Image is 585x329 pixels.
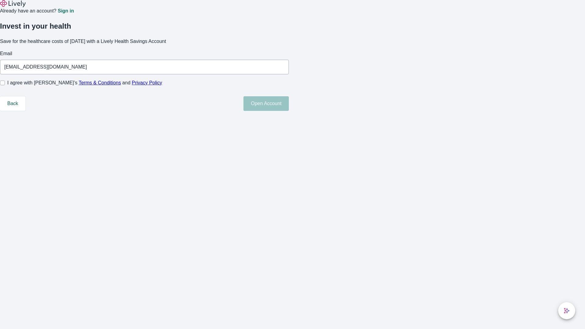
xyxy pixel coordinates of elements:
button: chat [558,302,575,319]
a: Privacy Policy [132,80,162,85]
svg: Lively AI Assistant [564,308,570,314]
a: Terms & Conditions [79,80,121,85]
span: I agree with [PERSON_NAME]’s and [7,79,162,87]
a: Sign in [58,9,74,13]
